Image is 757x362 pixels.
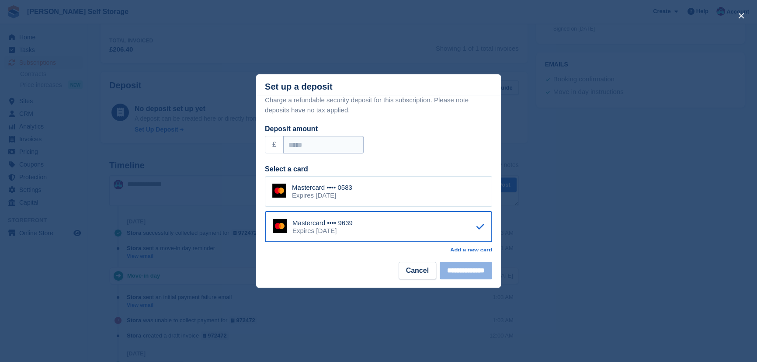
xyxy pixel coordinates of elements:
label: Deposit amount [265,125,318,132]
a: Add a new card [450,247,492,254]
div: Expires [DATE] [292,227,353,235]
button: Cancel [399,262,436,279]
div: Select a card [265,164,492,174]
button: close [734,9,748,23]
div: Mastercard •••• 0583 [292,184,352,191]
img: Mastercard Logo [272,184,286,198]
div: Mastercard •••• 9639 [292,219,353,227]
div: Expires [DATE] [292,191,352,199]
p: Charge a refundable security deposit for this subscription. Please note deposits have no tax appl... [265,95,492,115]
img: Mastercard Logo [273,219,287,233]
div: Set up a deposit [265,82,332,92]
